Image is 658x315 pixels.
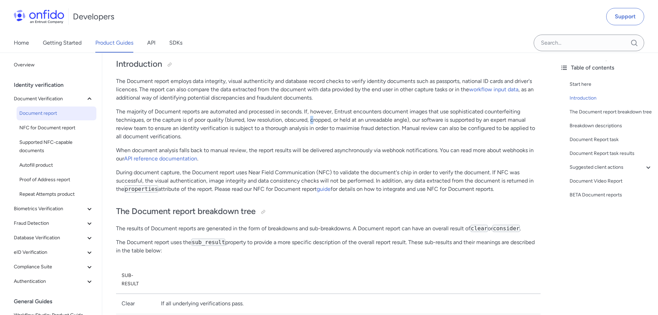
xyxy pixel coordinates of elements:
span: Supported NFC-capable documents [19,138,94,155]
a: Suggested client actions [570,163,652,172]
code: sub_result [191,239,225,246]
button: Database Verification [11,231,96,245]
span: Autofill product [19,161,94,169]
a: Document report [17,106,96,120]
a: Autofill product [17,158,96,172]
span: Proof of Address report [19,176,94,184]
a: Supported NFC-capable documents [17,136,96,158]
a: Breakdown descriptions [570,122,652,130]
h1: Developers [73,11,114,22]
a: Home [14,33,29,53]
div: Identity verification [14,78,99,92]
a: The Document report breakdown tree [570,108,652,116]
p: The Document report employs data integrity, visual authenticity and database record checks to ver... [116,77,541,102]
p: During document capture, the Document report uses Near Field Communication (NFC) to validate the ... [116,168,541,193]
a: Overview [11,58,96,72]
code: properties [124,185,158,193]
div: Table of contents [560,64,652,72]
a: SDKs [169,33,182,53]
a: Document Report task [570,136,652,144]
p: The majority of Document reports are automated and processed in seconds. If, however, Entrust enc... [116,108,541,141]
span: Authentication [14,277,85,286]
button: Authentication [11,275,96,288]
a: Getting Started [43,33,82,53]
a: API [147,33,155,53]
p: The Document report uses the property to provide a more specific description of the overall repor... [116,238,541,255]
span: eID Verification [14,248,85,257]
button: Document Verification [11,92,96,106]
a: Document Report task results [570,149,652,158]
button: Biometrics Verification [11,202,96,216]
span: Document report [19,109,94,118]
span: Compliance Suite [14,263,85,271]
button: Compliance Suite [11,260,96,274]
a: NFC for Document report [17,121,96,135]
code: consider [493,225,520,232]
a: workflow input data [469,86,518,93]
h2: The Document report breakdown tree [116,206,541,217]
a: guide [317,186,331,192]
p: When document analysis falls back to manual review, the report results will be delivered asynchro... [116,146,541,163]
div: General Guides [14,295,99,308]
a: API reference documentation [124,155,197,162]
button: eID Verification [11,245,96,259]
td: If all underlying verifications pass. [155,294,541,313]
a: Support [606,8,644,25]
input: Onfido search input field [534,35,644,51]
p: The results of Document reports are generated in the form of breakdowns and sub-breakdowns. A Doc... [116,224,541,233]
span: Fraud Detection [14,219,85,228]
img: Onfido Logo [14,10,64,24]
span: Document Verification [14,95,85,103]
span: Overview [14,61,94,69]
a: Start here [570,80,652,89]
span: Database Verification [14,234,85,242]
th: Sub-result [116,266,155,294]
a: Product Guides [95,33,133,53]
span: Biometrics Verification [14,205,85,213]
span: NFC for Document report [19,124,94,132]
h2: Introduction [116,58,541,70]
a: Proof of Address report [17,173,96,187]
button: Fraud Detection [11,216,96,230]
a: Introduction [570,94,652,102]
code: clear [470,225,488,232]
a: Document Video Report [570,177,652,185]
a: BETA Document reports [570,191,652,199]
a: Repeat Attempts product [17,187,96,201]
span: Repeat Attempts product [19,190,94,198]
td: Clear [116,294,155,313]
